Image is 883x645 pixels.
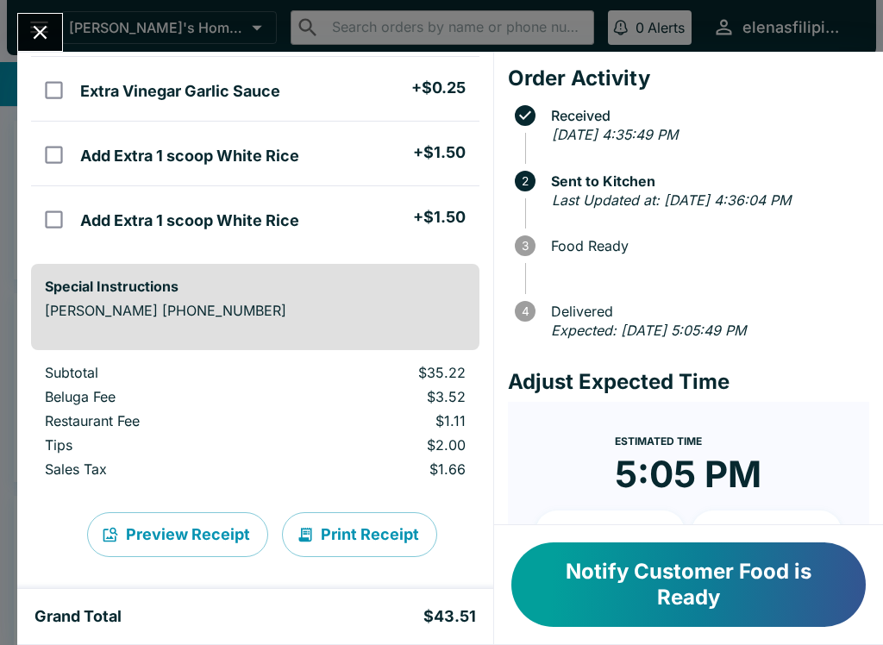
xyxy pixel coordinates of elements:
[296,436,465,454] p: $2.00
[45,412,268,429] p: Restaurant Fee
[45,278,466,295] h6: Special Instructions
[522,239,529,253] text: 3
[31,364,479,485] table: orders table
[87,512,268,557] button: Preview Receipt
[18,14,62,51] button: Close
[80,210,299,231] h5: Add Extra 1 scoop White Rice
[551,322,746,339] em: Expected: [DATE] 5:05:49 PM
[522,174,529,188] text: 2
[45,436,268,454] p: Tips
[423,606,476,627] h5: $43.51
[45,302,466,319] p: [PERSON_NAME] [PHONE_NUMBER]
[282,512,437,557] button: Print Receipt
[615,452,761,497] time: 5:05 PM
[411,78,466,98] h5: + $0.25
[508,66,869,91] h4: Order Activity
[511,542,866,627] button: Notify Customer Food is Ready
[80,146,299,166] h5: Add Extra 1 scoop White Rice
[542,108,869,123] span: Received
[34,606,122,627] h5: Grand Total
[45,460,268,478] p: Sales Tax
[535,510,686,554] button: + 10
[542,173,869,189] span: Sent to Kitchen
[45,364,268,381] p: Subtotal
[80,81,280,102] h5: Extra Vinegar Garlic Sauce
[413,207,466,228] h5: + $1.50
[552,126,678,143] em: [DATE] 4:35:49 PM
[542,238,869,254] span: Food Ready
[552,191,791,209] em: Last Updated at: [DATE] 4:36:04 PM
[542,304,869,319] span: Delivered
[508,369,869,395] h4: Adjust Expected Time
[296,412,465,429] p: $1.11
[296,460,465,478] p: $1.66
[296,388,465,405] p: $3.52
[692,510,842,554] button: + 20
[296,364,465,381] p: $35.22
[413,142,466,163] h5: + $1.50
[521,304,529,318] text: 4
[45,388,268,405] p: Beluga Fee
[615,435,702,448] span: Estimated Time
